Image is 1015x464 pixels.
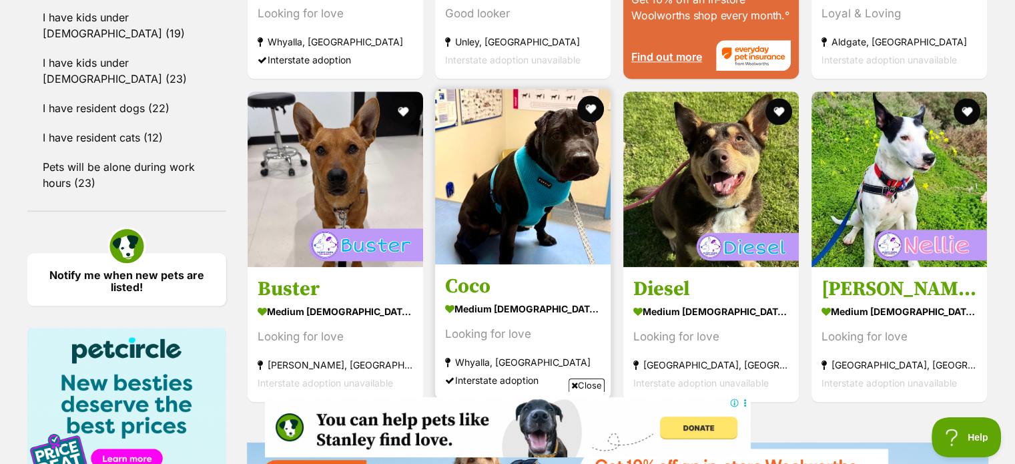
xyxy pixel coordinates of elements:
[258,276,413,302] h3: Buster
[258,33,413,51] strong: Whyalla, [GEOGRAPHIC_DATA]
[633,302,789,321] strong: medium [DEMOGRAPHIC_DATA] Dog
[445,33,601,51] strong: Unley, [GEOGRAPHIC_DATA]
[258,377,393,389] span: Interstate adoption unavailable
[821,356,977,374] strong: [GEOGRAPHIC_DATA], [GEOGRAPHIC_DATA]
[258,328,413,346] div: Looking for love
[445,353,601,371] strong: Whyalla, [GEOGRAPHIC_DATA]
[954,98,980,125] button: favourite
[265,397,751,457] iframe: Advertisement
[445,274,601,299] h3: Coco
[577,95,604,122] button: favourite
[633,276,789,302] h3: Diesel
[435,89,611,264] img: Coco - Shar Pei Dog
[258,356,413,374] strong: [PERSON_NAME], [GEOGRAPHIC_DATA]
[258,302,413,321] strong: medium [DEMOGRAPHIC_DATA] Dog
[445,5,601,23] div: Good looker
[633,356,789,374] strong: [GEOGRAPHIC_DATA], [GEOGRAPHIC_DATA]
[633,377,769,389] span: Interstate adoption unavailable
[821,276,977,302] h3: [PERSON_NAME]
[569,379,605,392] span: Close
[27,124,226,152] a: I have resident cats (12)
[27,49,226,93] a: I have kids under [DEMOGRAPHIC_DATA] (23)
[623,266,799,402] a: Diesel medium [DEMOGRAPHIC_DATA] Dog Looking for love [GEOGRAPHIC_DATA], [GEOGRAPHIC_DATA] Inters...
[248,91,423,267] img: Buster - Australian Kelpie Dog
[821,33,977,51] strong: Aldgate, [GEOGRAPHIC_DATA]
[765,98,792,125] button: favourite
[932,417,1002,457] iframe: Help Scout Beacon - Open
[821,328,977,346] div: Looking for love
[811,91,987,267] img: Nellie - Australian Cattle Dog
[248,266,423,402] a: Buster medium [DEMOGRAPHIC_DATA] Dog Looking for love [PERSON_NAME], [GEOGRAPHIC_DATA] Interstate...
[821,5,977,23] div: Loyal & Loving
[633,328,789,346] div: Looking for love
[445,54,581,65] span: Interstate adoption unavailable
[258,5,413,23] div: Looking for love
[258,51,413,69] div: Interstate adoption
[445,299,601,318] strong: medium [DEMOGRAPHIC_DATA] Dog
[821,302,977,321] strong: medium [DEMOGRAPHIC_DATA] Dog
[821,54,957,65] span: Interstate adoption unavailable
[389,98,416,125] button: favourite
[623,91,799,267] img: Diesel - Australian Kelpie Dog
[27,253,226,306] a: Notify me when new pets are listed!
[435,264,611,399] a: Coco medium [DEMOGRAPHIC_DATA] Dog Looking for love Whyalla, [GEOGRAPHIC_DATA] Interstate adoption
[27,153,226,197] a: Pets will be alone during work hours (23)
[445,371,601,389] div: Interstate adoption
[821,377,957,389] span: Interstate adoption unavailable
[27,3,226,47] a: I have kids under [DEMOGRAPHIC_DATA] (19)
[811,266,987,402] a: [PERSON_NAME] medium [DEMOGRAPHIC_DATA] Dog Looking for love [GEOGRAPHIC_DATA], [GEOGRAPHIC_DATA]...
[445,325,601,343] div: Looking for love
[27,94,226,122] a: I have resident dogs (22)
